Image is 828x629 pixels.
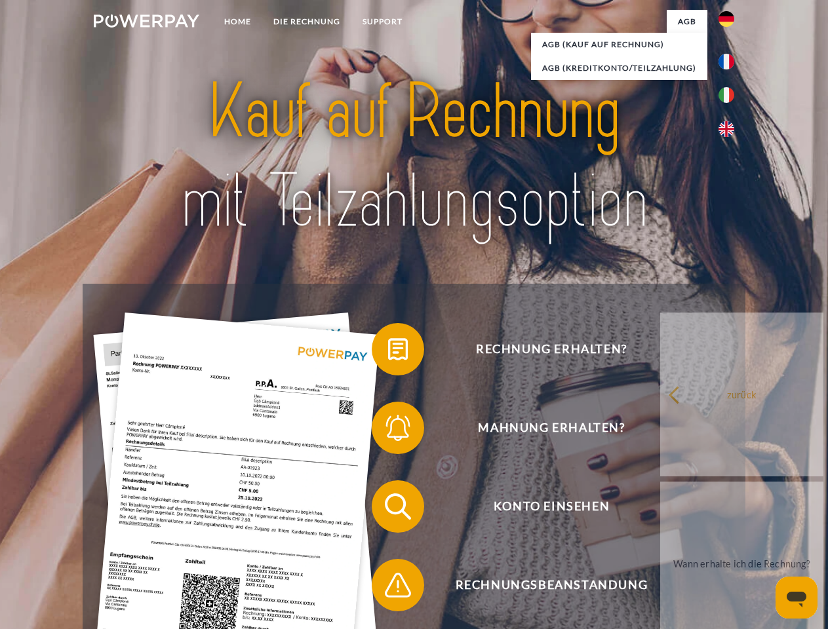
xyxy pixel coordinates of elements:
[382,490,414,523] img: qb_search.svg
[391,559,712,611] span: Rechnungsbeanstandung
[372,559,713,611] button: Rechnungsbeanstandung
[125,63,703,251] img: title-powerpay_de.svg
[382,569,414,601] img: qb_warning.svg
[719,54,734,69] img: fr
[668,385,816,403] div: zurück
[667,10,707,33] a: agb
[391,402,712,454] span: Mahnung erhalten?
[668,554,816,572] div: Wann erhalte ich die Rechnung?
[391,480,712,533] span: Konto einsehen
[382,411,414,444] img: qb_bell.svg
[372,480,713,533] button: Konto einsehen
[372,323,713,375] button: Rechnung erhalten?
[372,402,713,454] button: Mahnung erhalten?
[531,56,707,80] a: AGB (Kreditkonto/Teilzahlung)
[776,577,818,619] iframe: Schaltfläche zum Öffnen des Messaging-Fensters
[719,121,734,137] img: en
[391,323,712,375] span: Rechnung erhalten?
[351,10,414,33] a: SUPPORT
[531,33,707,56] a: AGB (Kauf auf Rechnung)
[213,10,262,33] a: Home
[262,10,351,33] a: DIE RECHNUNG
[94,14,199,28] img: logo-powerpay-white.svg
[382,333,414,366] img: qb_bill.svg
[719,87,734,103] img: it
[719,11,734,27] img: de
